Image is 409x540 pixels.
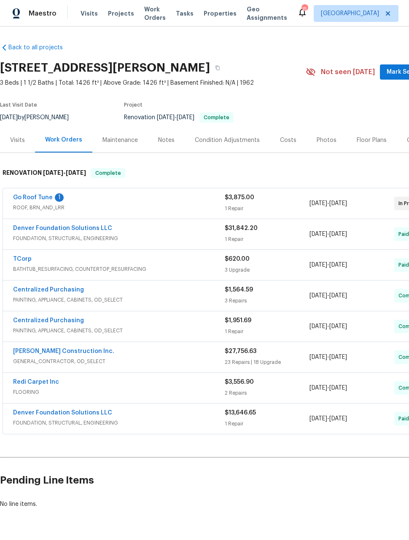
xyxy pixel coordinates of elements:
span: PAINTING, APPLIANCE, CABINETS, OD_SELECT [13,326,225,335]
span: $1,951.69 [225,318,251,323]
span: [GEOGRAPHIC_DATA] [321,9,379,18]
div: 3 Upgrade [225,266,309,274]
span: [DATE] [309,354,327,360]
div: Costs [280,136,296,144]
div: Maintenance [102,136,138,144]
a: Go Roof Tune [13,195,53,200]
span: [DATE] [329,231,347,237]
span: $3,875.00 [225,195,254,200]
span: Work Orders [144,5,166,22]
span: [DATE] [329,354,347,360]
span: $31,842.20 [225,225,258,231]
a: Denver Foundation Solutions LLC [13,225,112,231]
button: Copy Address [210,60,225,75]
span: - [309,199,347,208]
span: $13,646.65 [225,410,256,416]
span: [DATE] [309,293,327,299]
span: FLOORING [13,388,225,396]
a: Centralized Purchasing [13,318,84,323]
span: $1,564.59 [225,287,253,293]
div: Condition Adjustments [195,136,260,144]
div: 15 [301,5,307,13]
div: 1 Repair [225,235,309,243]
span: - [309,261,347,269]
span: - [309,291,347,300]
a: Centralized Purchasing [13,287,84,293]
span: [DATE] [309,385,327,391]
div: Photos [317,136,336,144]
span: Visits [81,9,98,18]
span: - [309,322,347,331]
span: $3,556.90 [225,379,254,385]
div: 1 Repair [225,327,309,336]
div: 1 Repair [225,420,309,428]
a: Redi Carpet Inc [13,379,59,385]
a: [PERSON_NAME] Construction Inc. [13,348,114,354]
span: [DATE] [329,385,347,391]
div: Visits [10,136,25,144]
span: [DATE] [309,323,327,329]
div: Notes [158,136,175,144]
div: 1 [55,193,64,202]
span: Project [124,102,143,107]
span: [DATE] [329,416,347,422]
span: $620.00 [225,256,250,262]
span: - [309,384,347,392]
span: [DATE] [43,170,63,176]
span: [DATE] [309,200,327,206]
span: FOUNDATION, STRUCTURAL, ENGINEERING [13,419,225,427]
span: BATHTUB_RESURFACING, COUNTERTOP_RESURFACING [13,265,225,273]
div: Floor Plans [357,136,387,144]
h6: RENOVATION [3,168,86,178]
span: [DATE] [177,115,194,120]
div: 2 Repairs [225,389,309,397]
span: $27,756.63 [225,348,256,354]
span: [DATE] [66,170,86,176]
span: Renovation [124,115,234,120]
span: Complete [92,169,124,177]
div: 3 Repairs [225,297,309,305]
div: 23 Repairs | 18 Upgrade [225,358,309,366]
span: Maestro [29,9,57,18]
span: [DATE] [329,262,347,268]
span: - [309,230,347,238]
span: PAINTING, APPLIANCE, CABINETS, OD_SELECT [13,296,225,304]
span: [DATE] [329,293,347,299]
span: - [309,414,347,423]
span: [DATE] [329,200,347,206]
span: [DATE] [329,323,347,329]
span: - [157,115,194,120]
span: GENERAL_CONTRACTOR, OD_SELECT [13,357,225,366]
span: Complete [200,115,233,120]
span: - [43,170,86,176]
div: Work Orders [45,136,82,144]
span: [DATE] [309,262,327,268]
div: 1 Repair [225,204,309,213]
span: Not seen [DATE] [321,68,375,76]
span: [DATE] [309,416,327,422]
span: Projects [108,9,134,18]
span: ROOF, BRN_AND_LRR [13,203,225,212]
span: FOUNDATION, STRUCTURAL, ENGINEERING [13,234,225,243]
span: Tasks [176,11,194,16]
span: [DATE] [309,231,327,237]
span: [DATE] [157,115,175,120]
span: Geo Assignments [247,5,287,22]
a: TCorp [13,256,32,262]
span: Properties [204,9,237,18]
a: Denver Foundation Solutions LLC [13,410,112,416]
span: - [309,353,347,361]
